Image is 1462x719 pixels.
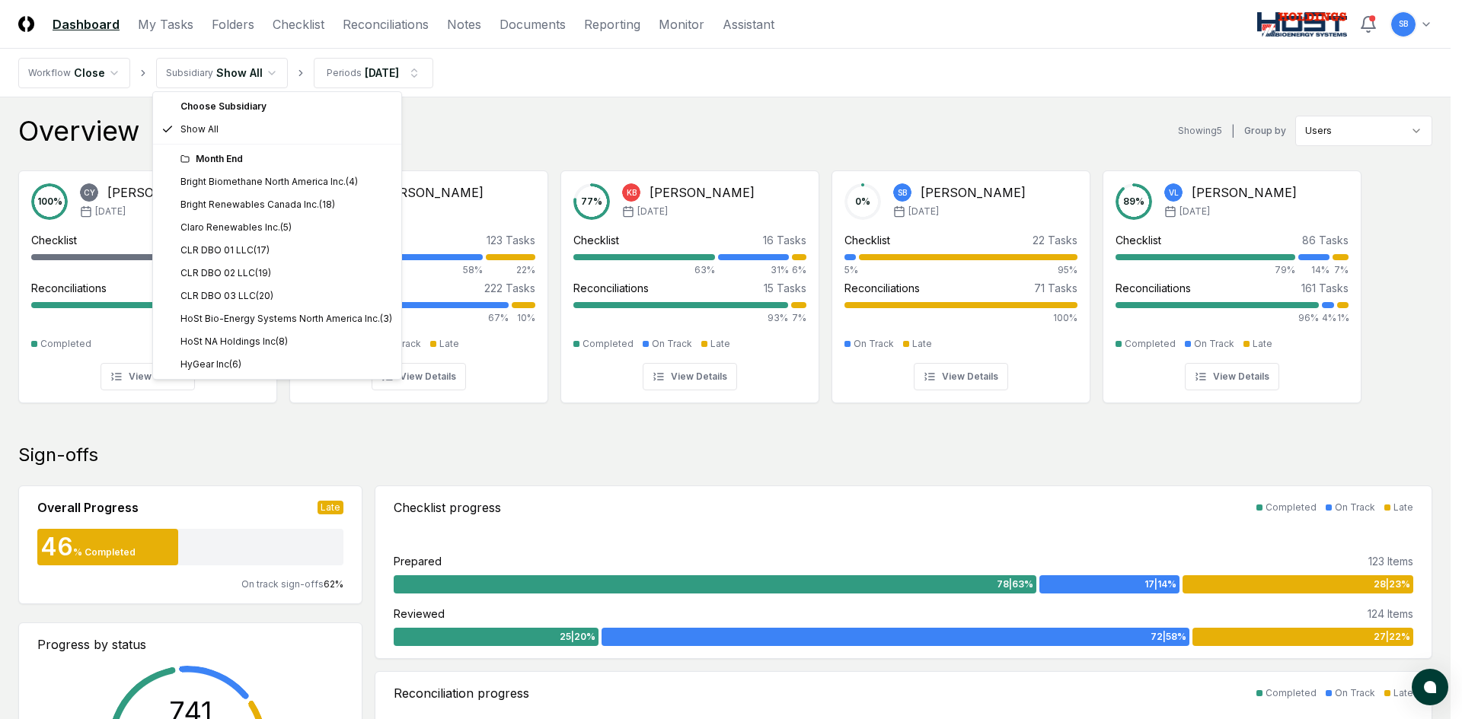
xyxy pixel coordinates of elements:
div: ( 4 ) [346,175,358,189]
div: ( 5 ) [280,221,292,234]
div: ( 17 ) [254,243,270,257]
span: Show All [180,122,219,136]
div: Month End [180,152,392,166]
div: ( 19 ) [255,266,271,280]
div: HyGear Inc [180,358,241,371]
div: Claro Renewables Inc. [180,221,292,234]
div: ( 8 ) [276,335,288,348]
div: Bright Biomethane North America Inc. [180,175,358,189]
div: CLR DBO 02 LLC [180,266,271,280]
div: HoSt NA Holdings Inc [180,335,288,348]
div: CLR DBO 03 LLC [180,289,273,303]
div: ( 20 ) [256,289,273,303]
div: Choose Subsidiary [156,95,398,118]
div: ( 6 ) [229,358,241,371]
div: ( 18 ) [319,198,335,212]
div: ( 3 ) [380,312,392,326]
div: CLR DBO 01 LLC [180,243,270,257]
div: HoSt Bio-Energy Systems North America Inc. [180,312,392,326]
div: Bright Renewables Canada Inc. [180,198,335,212]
